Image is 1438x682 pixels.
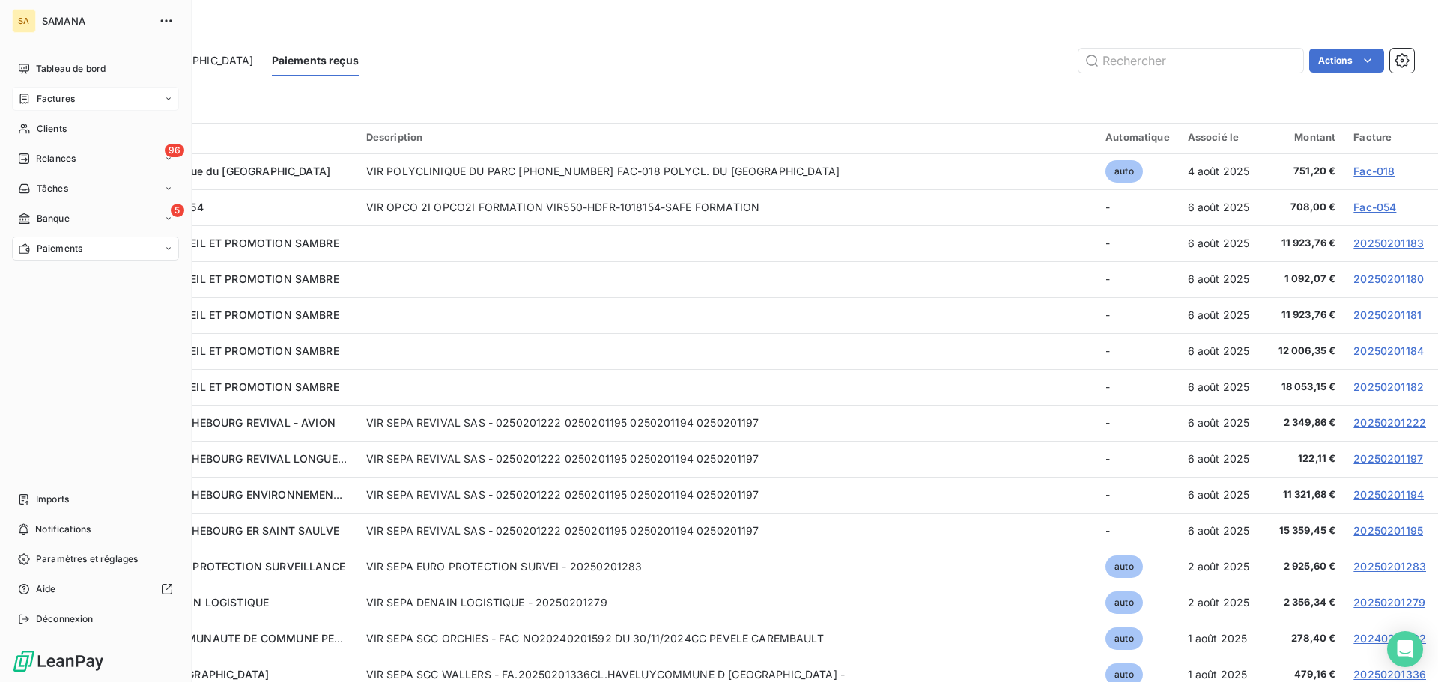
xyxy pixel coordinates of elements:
td: 6 août 2025 [1179,441,1263,477]
span: Aide [36,582,56,596]
span: ACCUEIL ET PROMOTION SAMBRE [161,380,339,393]
td: VIR SEPA REVIVAL SAS - 0250201222 0250201195 0250201194 0250201197 [357,477,1096,513]
span: 96 [165,144,184,157]
span: EURO PROTECTION SURVEILLANCE [161,560,345,573]
span: ACCUEIL ET PROMOTION SAMBRE [161,273,339,285]
span: auto [1105,627,1143,650]
span: 122,11 € [1272,451,1336,466]
a: Paiements [12,237,179,261]
span: ACCUEIL ET PROMOTION SAMBRE [161,308,339,321]
div: Automatique [1105,131,1170,143]
td: VIR OPCO 2I OPCO2I FORMATION VIR550-HDFR-1018154-SAFE FORMATION [357,189,1096,225]
td: VIR SEPA REVIVAL SAS - 0250201222 0250201195 0250201194 0250201197 [357,405,1096,441]
div: Montant [1272,131,1336,143]
a: 20250201195 [1353,524,1423,537]
a: 20250201194 [1353,488,1424,501]
a: 20250201180 [1353,273,1424,285]
a: Clients [12,117,179,141]
span: DERICHEBOURG REVIVAL LONGUENESSE [161,452,372,465]
a: Factures [12,87,179,111]
td: - [1096,189,1179,225]
span: 751,20 € [1272,164,1336,179]
div: Associé le [1188,131,1255,143]
div: Description [366,131,1087,143]
a: Imports [12,487,179,511]
a: Tableau de bord [12,57,179,81]
span: 15 359,45 € [1272,523,1336,538]
td: 6 août 2025 [1179,297,1263,333]
a: 5Banque [12,207,179,231]
a: 20250201184 [1353,344,1424,357]
a: Aide [12,577,179,601]
span: Paramètres et réglages [36,552,138,566]
td: VIR SEPA DENAIN LOGISTIQUE - 20250201279 [357,585,1096,621]
span: Tâches [37,182,68,195]
td: 6 août 2025 [1179,225,1263,261]
a: 20250201279 [1353,596,1425,609]
span: Clients [37,122,67,136]
span: Banque [37,212,70,225]
span: Paiements reçus [272,53,359,68]
button: Actions [1309,49,1384,73]
span: 278,40 € [1272,631,1336,646]
span: COMMUNAUTE DE COMMUNE PEVELE CAREMBAULT [161,632,436,645]
td: 2 août 2025 [1179,585,1263,621]
span: [GEOGRAPHIC_DATA] [161,668,270,681]
span: ACCUEIL ET PROMOTION SAMBRE [161,237,339,249]
span: SAMANA [42,15,150,27]
span: Relances [36,152,76,165]
td: VIR SEPA EURO PROTECTION SURVEI - 20250201283 [357,549,1096,585]
span: 2 349,86 € [1272,415,1336,430]
td: 6 août 2025 [1179,189,1263,225]
span: Tableau de bord [36,62,106,76]
a: Fac-054 [1353,201,1396,213]
td: 2 août 2025 [1179,549,1263,585]
a: 20250201183 [1353,237,1424,249]
span: Notifications [35,523,91,536]
span: auto [1105,160,1143,183]
span: DERICHEBOURG ENVIRONNEMENT REVIVAL [161,488,388,501]
a: Paramètres et réglages [12,547,179,571]
div: Client [161,131,348,143]
td: - [1096,225,1179,261]
td: - [1096,441,1179,477]
div: Facture [1353,131,1429,143]
td: 6 août 2025 [1179,513,1263,549]
a: Tâches [12,177,179,201]
span: Déconnexion [36,612,94,626]
td: 4 août 2025 [1179,153,1263,189]
td: 6 août 2025 [1179,477,1263,513]
td: 6 août 2025 [1179,369,1263,405]
a: Fac-018 [1353,165,1395,177]
a: 20250201222 [1353,416,1426,429]
span: 12 006,35 € [1272,344,1336,359]
span: auto [1105,591,1143,614]
td: - [1096,513,1179,549]
span: DERICHEBOURG REVIVAL - AVION [161,416,336,429]
td: - [1096,261,1179,297]
span: 11 923,76 € [1272,236,1336,251]
td: - [1096,333,1179,369]
a: 20250201181 [1353,308,1422,321]
span: auto [1105,555,1143,578]
td: - [1096,405,1179,441]
span: 5 [171,204,184,217]
td: - [1096,477,1179,513]
span: Imports [36,493,69,506]
span: 11 923,76 € [1272,308,1336,323]
span: ACCUEIL ET PROMOTION SAMBRE [161,344,339,357]
a: 20250201336 [1353,668,1426,681]
a: 20250201182 [1353,380,1424,393]
span: Factures [37,92,75,106]
span: Paiements [37,242,82,255]
span: DENAIN LOGISTIQUE [161,596,270,609]
a: 96Relances [12,147,179,171]
div: SA [12,9,36,33]
td: - [1096,369,1179,405]
td: 6 août 2025 [1179,261,1263,297]
td: VIR SEPA REVIVAL SAS - 0250201222 0250201195 0250201194 0250201197 [357,513,1096,549]
span: 11 321,68 € [1272,487,1336,502]
span: DERICHEBOURG ER SAINT SAULVE [161,524,339,537]
td: 6 août 2025 [1179,333,1263,369]
a: 20250201197 [1353,452,1423,465]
